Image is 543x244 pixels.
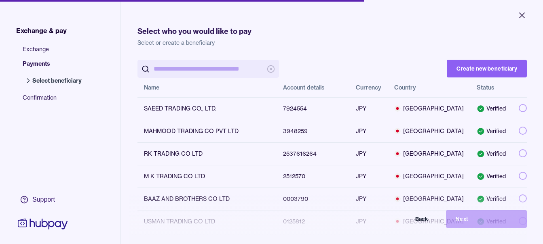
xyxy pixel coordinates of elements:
button: Back [357,210,438,228]
td: MAHMOOD TRADING CO PVT LTD [137,120,277,142]
p: Select or create a beneficiary [137,39,527,47]
th: Name [137,78,277,97]
div: Verified [477,150,506,158]
td: BAAZ AND BROTHERS CO LTD [137,188,277,210]
td: JPY [349,142,388,165]
td: 3948259 [277,120,349,142]
td: M K TRADING CO LTD [137,165,277,188]
span: [GEOGRAPHIC_DATA] [394,172,464,180]
th: Account details [277,78,349,97]
span: [GEOGRAPHIC_DATA] [394,104,464,113]
span: [GEOGRAPHIC_DATA] [394,195,464,203]
button: Close [507,6,537,24]
span: Select beneficiary [32,77,82,85]
td: 7924554 [277,97,349,120]
td: JPY [349,120,388,142]
span: [GEOGRAPHIC_DATA] [394,150,464,158]
td: JPY [349,165,388,188]
td: JPY [349,188,388,210]
th: Status [470,78,512,97]
span: Exchange [23,45,90,60]
td: JPY [349,97,388,120]
input: search [154,60,263,78]
th: Currency [349,78,388,97]
span: Exchange & pay [16,26,67,35]
div: Support [32,195,55,204]
div: Verified [477,104,506,113]
h1: Select who you would like to pay [137,26,527,37]
a: Support [16,191,70,208]
div: Verified [477,195,506,203]
button: Create new beneficiary [447,60,527,77]
td: SAEED TRADING CO., LTD. [137,97,277,120]
span: [GEOGRAPHIC_DATA] [394,127,464,135]
div: Verified [477,127,506,135]
td: 2512570 [277,165,349,188]
span: Confirmation [23,94,90,108]
td: 0003790 [277,188,349,210]
div: Verified [477,172,506,180]
th: Country [388,78,470,97]
span: Payments [23,60,90,74]
td: RK TRADING CO LTD [137,142,277,165]
td: 2537616264 [277,142,349,165]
